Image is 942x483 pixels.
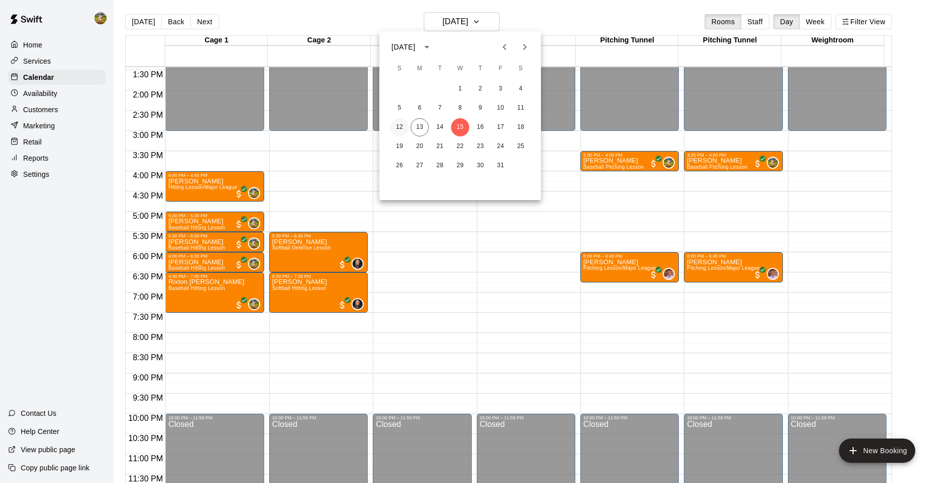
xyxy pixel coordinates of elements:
button: 4 [512,80,530,98]
span: Wednesday [451,59,469,79]
span: Friday [491,59,510,79]
span: Sunday [390,59,409,79]
button: 18 [512,118,530,136]
button: 21 [431,137,449,156]
button: 26 [390,157,409,175]
button: 16 [471,118,489,136]
button: 2 [471,80,489,98]
span: Tuesday [431,59,449,79]
button: 10 [491,99,510,117]
button: 5 [390,99,409,117]
button: 19 [390,137,409,156]
button: 28 [431,157,449,175]
button: 6 [411,99,429,117]
button: 25 [512,137,530,156]
button: 31 [491,157,510,175]
button: 29 [451,157,469,175]
button: Previous month [494,37,515,57]
span: Thursday [471,59,489,79]
button: Next month [515,37,535,57]
button: 27 [411,157,429,175]
button: 14 [431,118,449,136]
button: 12 [390,118,409,136]
button: 23 [471,137,489,156]
button: 24 [491,137,510,156]
button: 11 [512,99,530,117]
span: Monday [411,59,429,79]
button: 17 [491,118,510,136]
button: 9 [471,99,489,117]
button: 15 [451,118,469,136]
button: 22 [451,137,469,156]
button: 1 [451,80,469,98]
button: 8 [451,99,469,117]
button: 3 [491,80,510,98]
button: 20 [411,137,429,156]
button: calendar view is open, switch to year view [418,38,435,56]
button: 13 [411,118,429,136]
div: [DATE] [391,42,415,53]
button: 30 [471,157,489,175]
button: 7 [431,99,449,117]
span: Saturday [512,59,530,79]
